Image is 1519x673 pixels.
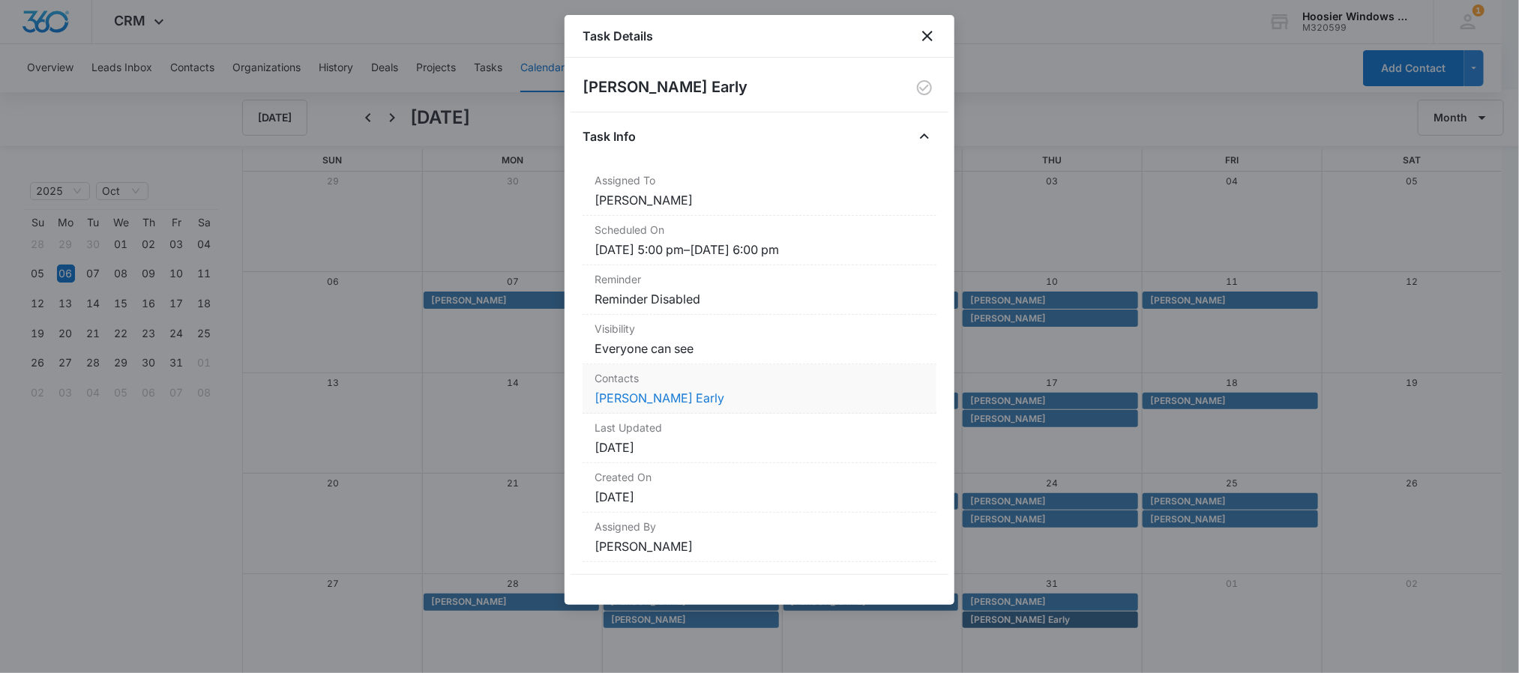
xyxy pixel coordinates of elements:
div: Assigned To[PERSON_NAME] [583,166,936,216]
dd: Everyone can see [595,339,924,357]
div: Scheduled On[DATE] 5:00 pm–[DATE] 6:00 pm [583,216,936,265]
h1: Task Details [583,27,653,45]
div: ReminderReminder Disabled [583,265,936,315]
div: VisibilityEveryone can see [583,315,936,364]
div: Contacts[PERSON_NAME] Early [583,364,936,414]
div: Assigned By[PERSON_NAME] [583,513,936,562]
dd: [DATE] [595,488,924,506]
button: Close [912,124,936,148]
div: Created On[DATE] [583,463,936,513]
dt: Assigned To [595,172,924,188]
dd: [DATE] [595,438,924,456]
dt: Assigned By [595,519,924,534]
dt: Scheduled On [595,222,924,238]
dd: [PERSON_NAME] [595,537,924,555]
dt: Contacts [595,370,924,386]
h2: [PERSON_NAME] Early [583,76,748,100]
dd: [PERSON_NAME] [595,191,924,209]
dt: Visibility [595,321,924,336]
button: close [918,27,936,45]
div: Last Updated[DATE] [583,414,936,463]
dd: Reminder Disabled [595,290,924,308]
dt: Reminder [595,271,924,287]
dt: Last Updated [595,420,924,435]
a: [PERSON_NAME] Early [595,390,724,405]
h4: Task Info [583,127,636,145]
dt: Created On [595,469,924,485]
dd: [DATE] 5:00 pm – [DATE] 6:00 pm [595,241,924,259]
